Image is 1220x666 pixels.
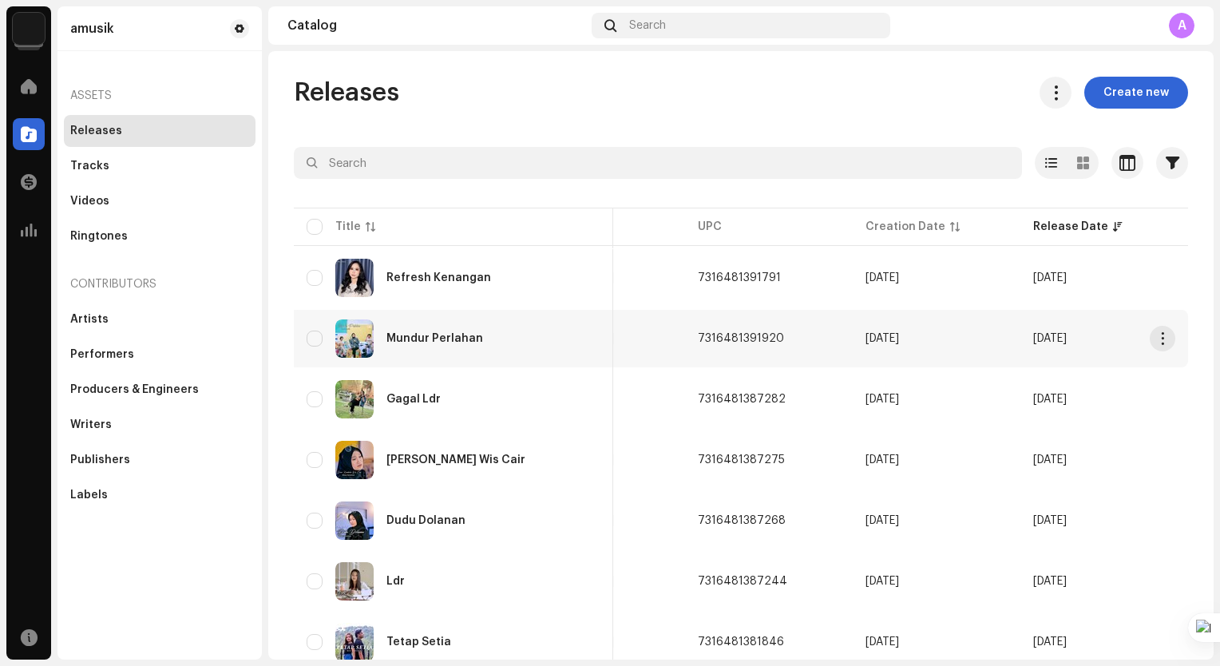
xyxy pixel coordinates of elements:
span: Oct 9, 2025 [865,394,899,405]
span: Oct 10, 2025 [1033,272,1067,283]
div: Dudu Dolanan [386,515,465,526]
span: Oct 9, 2025 [1033,454,1067,466]
span: 7316481381846 [698,636,784,648]
span: Releases [294,77,399,109]
div: Tetap Setia [386,636,451,648]
span: Oct 8, 2025 [1033,636,1067,648]
img: 4b7efef6-6e9d-4b72-8837-c0de06e9c0f0 [335,441,374,479]
div: Creation Date [865,219,945,235]
span: Oct 9, 2025 [865,515,899,526]
div: Dana Kenakalan Wis Cair [386,454,525,466]
span: 7316481387268 [698,515,786,526]
img: 2b753433-5bdf-483b-842b-ba63e6d841e7 [335,259,374,297]
span: 7316481387275 [698,454,785,466]
span: Oct 10, 2025 [865,333,899,344]
span: Oct 8, 2025 [865,636,899,648]
img: ef48ab8c-4acb-4d11-a028-520de183a298 [335,380,374,418]
re-m-nav-item: Producers & Engineers [64,374,255,406]
re-m-nav-item: Labels [64,479,255,511]
div: Tracks [70,160,109,172]
span: 7316481387244 [698,576,787,587]
re-a-nav-header: Contributors [64,265,255,303]
div: Releases [70,125,122,137]
span: 7316481391791 [698,272,781,283]
span: Oct 9, 2025 [1033,576,1067,587]
div: Title [335,219,361,235]
span: Oct 9, 2025 [865,454,899,466]
img: de0d2825-999c-4937-b35a-9adca56ee094 [13,13,45,45]
span: Oct 9, 2025 [865,576,899,587]
div: Ldr [386,576,405,587]
img: ac07049f-10de-4789-8acd-35a05cfbd087 [335,319,374,358]
div: Mundur Perlahan [386,333,483,344]
img: d0385bd8-a8b9-4c52-a1ca-22938fb6350b [335,501,374,540]
div: amusik [70,22,114,35]
img: 127f969f-bf9d-42e4-89fd-caa2b0cb0dd5 [335,562,374,601]
input: Search [294,147,1022,179]
span: 7316481391920 [698,333,784,344]
div: Release Date [1033,219,1108,235]
re-m-nav-item: Tracks [64,150,255,182]
div: Refresh Kenangan [386,272,491,283]
div: Producers & Engineers [70,383,199,396]
re-m-nav-item: Artists [64,303,255,335]
span: Oct 10, 2025 [865,272,899,283]
div: Labels [70,489,108,501]
span: Oct 10, 2025 [1033,333,1067,344]
re-m-nav-item: Writers [64,409,255,441]
button: Create new [1084,77,1188,109]
div: Artists [70,313,109,326]
re-m-nav-item: Ringtones [64,220,255,252]
span: Create new [1103,77,1169,109]
span: Oct 9, 2025 [1033,394,1067,405]
div: Publishers [70,454,130,466]
span: Search [629,19,666,32]
re-m-nav-item: Releases [64,115,255,147]
re-m-nav-item: Publishers [64,444,255,476]
span: Oct 9, 2025 [1033,515,1067,526]
re-a-nav-header: Assets [64,77,255,115]
div: Catalog [287,19,585,32]
div: Performers [70,348,134,361]
div: Ringtones [70,230,128,243]
div: Gagal Ldr [386,394,441,405]
div: Videos [70,195,109,208]
div: A [1169,13,1194,38]
span: 7316481387282 [698,394,786,405]
re-m-nav-item: Performers [64,339,255,371]
img: bf148a04-88dd-41bb-9ba1-35113b22d632 [335,623,374,661]
re-m-nav-item: Videos [64,185,255,217]
div: Writers [70,418,112,431]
